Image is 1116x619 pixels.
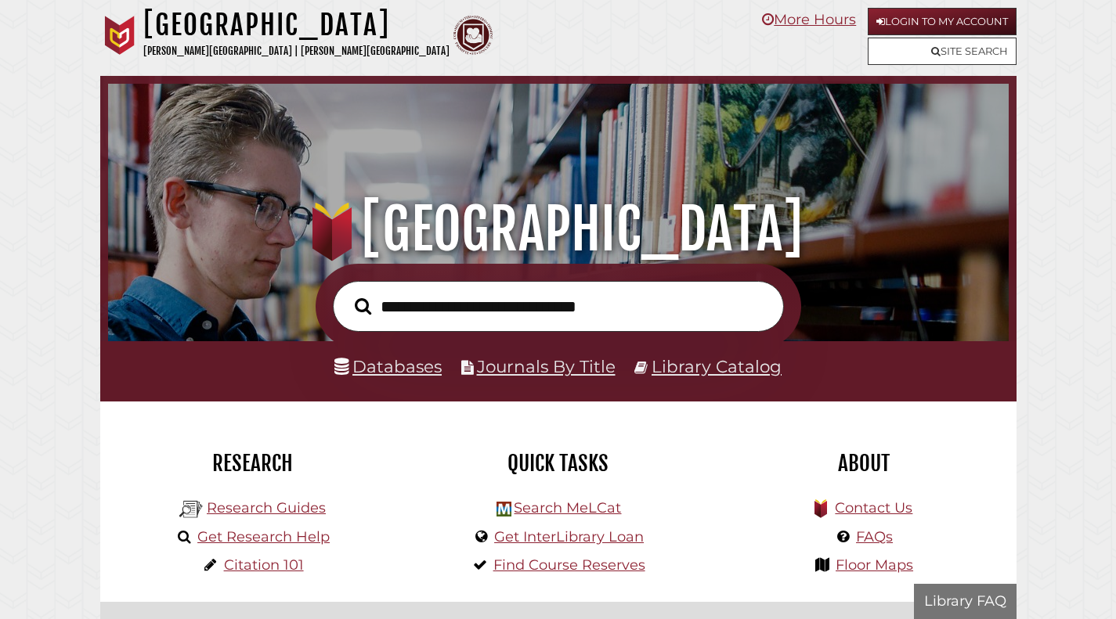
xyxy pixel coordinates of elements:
[514,499,621,516] a: Search MeLCat
[856,528,893,545] a: FAQs
[493,556,645,574] a: Find Course Reserves
[723,450,1005,477] h2: About
[868,8,1017,35] a: Login to My Account
[207,499,326,516] a: Research Guides
[197,528,330,545] a: Get Research Help
[417,450,699,477] h2: Quick Tasks
[494,528,644,545] a: Get InterLibrary Loan
[347,293,379,319] button: Search
[477,356,616,376] a: Journals By Title
[125,195,991,264] h1: [GEOGRAPHIC_DATA]
[224,556,304,574] a: Citation 101
[497,502,511,516] img: Hekman Library Logo
[835,499,912,516] a: Contact Us
[112,450,394,477] h2: Research
[355,297,371,315] i: Search
[179,498,203,521] img: Hekman Library Logo
[836,556,913,574] a: Floor Maps
[453,16,493,55] img: Calvin Theological Seminary
[762,11,856,28] a: More Hours
[334,356,442,376] a: Databases
[652,356,782,376] a: Library Catalog
[143,42,450,60] p: [PERSON_NAME][GEOGRAPHIC_DATA] | [PERSON_NAME][GEOGRAPHIC_DATA]
[100,16,139,55] img: Calvin University
[143,8,450,42] h1: [GEOGRAPHIC_DATA]
[868,38,1017,65] a: Site Search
